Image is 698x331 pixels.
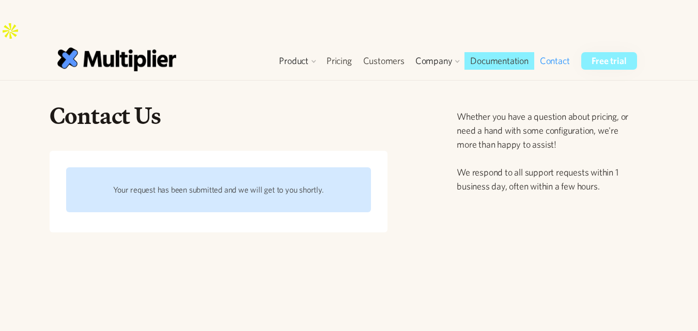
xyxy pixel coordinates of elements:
[66,167,371,212] div: Contact Form success
[50,101,388,130] h1: Contact Us
[464,52,534,70] a: Documentation
[321,52,358,70] a: Pricing
[274,52,321,70] div: Product
[534,52,576,70] a: Contact
[358,52,410,70] a: Customers
[83,184,355,195] div: Your request has been submitted and we will get to you shortly.
[279,55,308,67] div: Product
[415,55,453,67] div: Company
[457,109,639,193] p: Whether you have a question about pricing, or need a hand with some configuration, we're more tha...
[581,52,637,70] a: Free trial
[410,52,465,70] div: Company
